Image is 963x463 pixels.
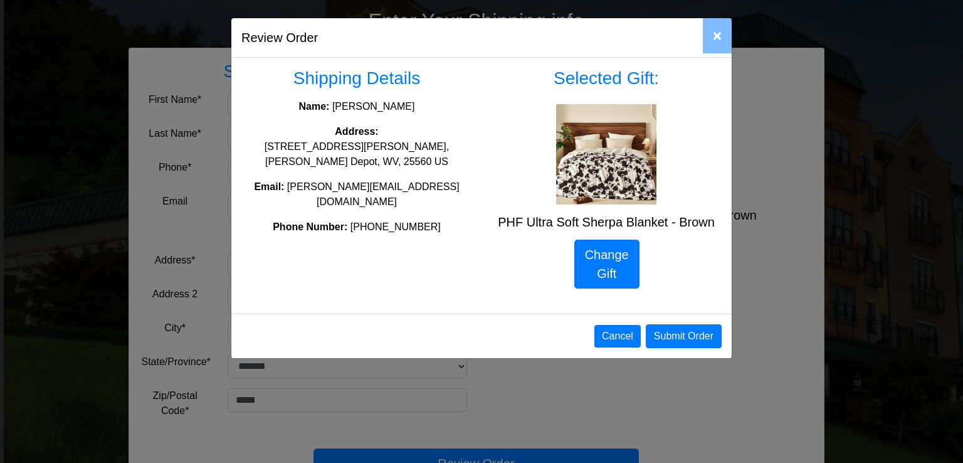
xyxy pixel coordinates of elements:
[713,27,722,44] span: ×
[350,221,441,232] span: [PHONE_NUMBER]
[556,104,656,205] img: PHF Ultra Soft Sherpa Blanket - Brown
[703,18,732,53] button: Close
[491,215,722,230] h5: PHF Ultra Soft Sherpa Blanket - Brown
[254,181,284,192] strong: Email:
[287,181,460,207] span: [PERSON_NAME][EMAIL_ADDRESS][DOMAIN_NAME]
[265,141,449,167] span: [STREET_ADDRESS][PERSON_NAME], [PERSON_NAME] Depot, WV, 25560 US
[273,221,347,232] strong: Phone Number:
[241,28,318,47] h5: Review Order
[241,68,472,89] h3: Shipping Details
[335,126,378,137] strong: Address:
[299,101,330,112] strong: Name:
[574,240,639,289] a: Change Gift
[646,324,722,348] button: Submit Order
[594,325,641,348] button: Cancel
[491,68,722,89] h3: Selected Gift:
[332,101,415,112] span: [PERSON_NAME]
